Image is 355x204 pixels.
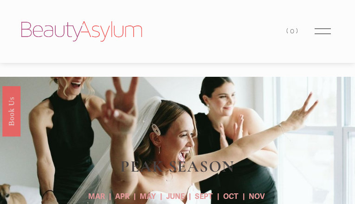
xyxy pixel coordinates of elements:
[290,27,296,35] span: 0
[120,156,235,176] strong: PEAK SEASON
[21,21,142,42] img: Beauty Asylum | Bridal Hair &amp; Makeup Charlotte &amp; Atlanta
[296,27,300,35] span: )
[2,86,20,136] a: Book Us
[88,192,265,201] strong: MAR | APR | MAY | JUNE | SEPT | OCT | NOV
[286,25,299,37] a: 0 items in cart
[286,27,290,35] span: (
